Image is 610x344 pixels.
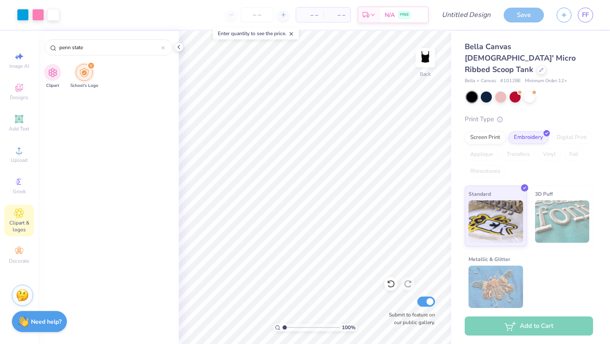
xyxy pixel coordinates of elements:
[9,125,29,132] span: Add Text
[500,78,521,85] span: # 1012BE
[469,266,523,308] img: Metallic & Glitter
[420,70,431,78] div: Back
[4,219,34,233] span: Clipart & logos
[241,7,274,22] input: – –
[469,255,510,264] span: Metallic & Glitter
[10,94,28,101] span: Designs
[385,11,395,19] span: N/A
[465,42,576,75] span: Bella Canvas [DEMOGRAPHIC_DATA]' Micro Ribbed Scoop Tank
[465,148,499,161] div: Applique
[465,114,593,124] div: Print Type
[465,131,506,144] div: Screen Print
[551,131,592,144] div: Digital Print
[501,148,535,161] div: Transfers
[9,63,29,69] span: Image AI
[384,311,435,326] label: Submit to feature on our public gallery.
[328,11,345,19] span: – –
[44,64,61,89] div: filter for Clipart
[435,6,497,23] input: Untitled Design
[70,64,98,89] div: filter for School's Logo
[465,165,506,178] div: Rhinestones
[564,148,584,161] div: Foil
[44,64,61,89] button: filter button
[58,43,161,52] input: Try "WashU"
[508,131,549,144] div: Embroidery
[535,200,590,243] img: 3D Puff
[342,324,355,331] span: 100 %
[469,189,491,198] span: Standard
[301,11,318,19] span: – –
[31,318,61,326] strong: Need help?
[535,189,553,198] span: 3D Puff
[70,83,98,89] span: School's Logo
[70,64,98,89] button: filter button
[417,49,434,66] img: Back
[465,78,496,85] span: Bella + Canvas
[400,12,409,18] span: FREE
[11,157,28,164] span: Upload
[578,8,593,22] a: FF
[525,78,567,85] span: Minimum Order: 12 +
[48,68,58,78] img: Clipart Image
[46,83,59,89] span: Clipart
[538,148,561,161] div: Vinyl
[9,258,29,264] span: Decorate
[13,188,26,195] span: Greek
[213,28,299,39] div: Enter quantity to see the price.
[469,200,523,243] img: Standard
[582,10,589,20] span: FF
[80,68,89,78] img: School's Logo Image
